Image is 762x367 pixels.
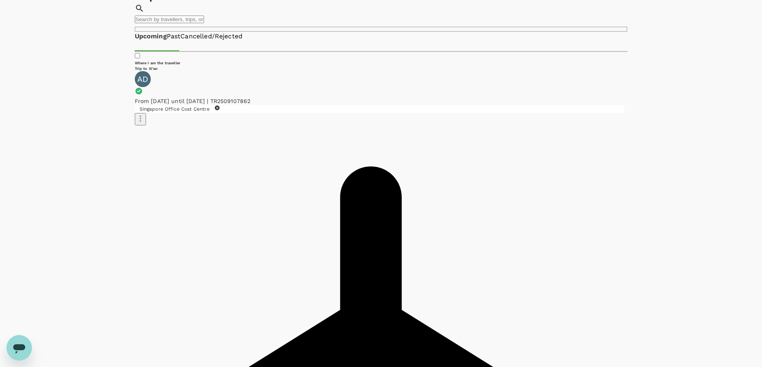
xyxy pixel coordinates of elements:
[207,98,208,104] span: |
[6,335,32,361] iframe: Button to launch messaging window
[135,105,624,113] div: Singapore Office Cost Centre
[135,53,140,58] input: Where I am the traveller
[135,60,628,65] h6: Where I am the traveller
[137,75,148,83] p: AD
[135,32,167,41] a: Upcoming
[135,97,628,105] p: From [DATE] until [DATE] TR2509107862
[167,32,181,41] a: Past
[135,16,204,23] input: Search by travellers, trips, or destination, label, team
[135,106,214,112] span: Singapore Office Cost Centre
[135,66,628,71] h6: Trip to Xi'an
[180,32,242,41] a: Cancelled/Rejected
